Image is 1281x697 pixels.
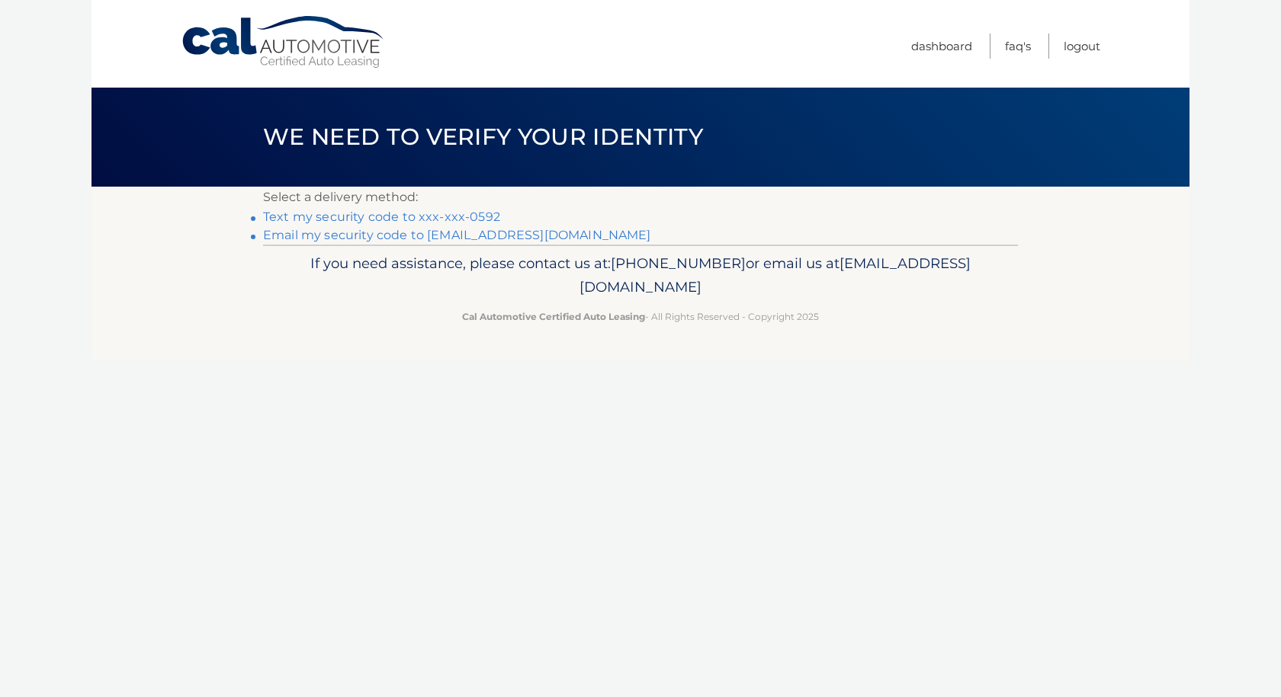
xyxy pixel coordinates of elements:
[1005,34,1031,59] a: FAQ's
[273,251,1008,300] p: If you need assistance, please contact us at: or email us at
[273,309,1008,325] p: - All Rights Reserved - Copyright 2025
[181,15,387,69] a: Cal Automotive
[462,311,645,322] strong: Cal Automotive Certified Auto Leasing
[263,187,1018,208] p: Select a delivery method:
[1064,34,1100,59] a: Logout
[263,123,703,151] span: We need to verify your identity
[263,228,651,242] a: Email my security code to [EMAIL_ADDRESS][DOMAIN_NAME]
[911,34,972,59] a: Dashboard
[263,209,500,224] a: Text my security code to xxx-xxx-0592
[611,254,746,272] span: [PHONE_NUMBER]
